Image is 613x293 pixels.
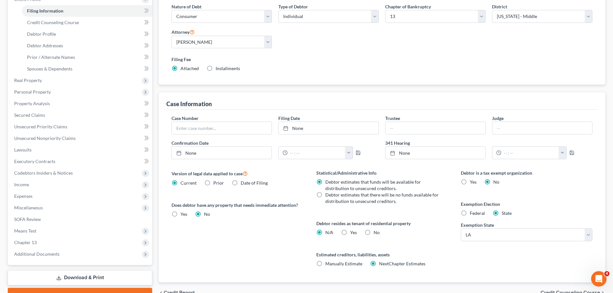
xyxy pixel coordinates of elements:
span: 4 [604,271,609,276]
span: Manually Estimate [325,261,362,266]
a: Debtor Profile [22,28,152,40]
label: Debtor resides as tenant of residential property [316,220,448,227]
span: N/A [325,230,333,235]
a: None [172,147,272,159]
span: Codebtors Insiders & Notices [14,170,73,176]
a: Credit Counseling Course [22,17,152,28]
a: Executory Contracts [9,156,152,167]
span: NextChapter Estimates [379,261,425,266]
label: Exemption State [461,222,494,228]
label: Does debtor have any property that needs immediate attention? [172,202,303,208]
span: Unsecured Nonpriority Claims [14,135,76,141]
span: Prior [213,180,224,186]
label: Trustee [385,115,400,122]
span: Installments [216,66,240,71]
span: Credit Counseling Course [27,20,79,25]
label: Filing Date [278,115,300,122]
label: 341 Hearing [382,140,596,146]
a: Prior / Alternate Names [22,51,152,63]
span: Chapter 13 [14,240,37,245]
span: Current [181,180,197,186]
label: Attorney [172,28,195,36]
span: Personal Property [14,89,51,95]
input: Enter case number... [172,122,272,134]
span: Date of Filing [241,180,268,186]
label: District [492,3,507,10]
label: Debtor is a tax exempt organization [461,169,592,176]
a: None [279,122,378,134]
a: Secured Claims [9,109,152,121]
a: None [385,147,485,159]
span: Debtor Profile [27,31,56,37]
span: Property Analysis [14,101,50,106]
input: -- [385,122,485,134]
span: No [204,211,210,217]
input: -- : -- [288,147,345,159]
span: Income [14,182,29,187]
span: Expenses [14,193,33,199]
label: Judge [492,115,504,122]
span: SOFA Review [14,216,41,222]
a: Unsecured Nonpriority Claims [9,133,152,144]
span: Miscellaneous [14,205,43,210]
label: Estimated creditors, liabilities, assets [316,251,448,258]
span: No [493,179,499,185]
span: Federal [470,210,485,216]
a: Download & Print [8,270,152,285]
span: Attached [181,66,199,71]
iframe: Intercom live chat [591,271,607,287]
a: Unsecured Priority Claims [9,121,152,133]
span: Executory Contracts [14,159,55,164]
span: Filing Information [27,8,63,14]
span: Means Test [14,228,36,233]
label: Confirmation Date [168,140,382,146]
span: Debtor estimates that there will be no funds available for distribution to unsecured creditors. [325,192,439,204]
input: -- : -- [501,147,559,159]
a: Spouses & Dependents [22,63,152,75]
a: Filing Information [22,5,152,17]
span: Yes [181,211,187,217]
span: Additional Documents [14,251,60,257]
span: No [374,230,380,235]
a: SOFA Review [9,214,152,225]
label: Type of Debtor [278,3,308,10]
div: Case Information [166,100,212,108]
label: Chapter of Bankruptcy [385,3,431,10]
span: Lawsuits [14,147,32,152]
label: Exemption Election [461,201,592,207]
span: Secured Claims [14,112,45,118]
span: Unsecured Priority Claims [14,124,67,129]
span: Spouses & Dependents [27,66,72,71]
label: Filing Fee [172,56,592,63]
label: Version of legal data applied to case [172,169,303,177]
span: Yes [350,230,357,235]
input: -- [492,122,592,134]
a: Property Analysis [9,98,152,109]
a: Debtor Addresses [22,40,152,51]
span: Prior / Alternate Names [27,54,75,60]
span: Yes [470,179,477,185]
label: Case Number [172,115,199,122]
span: Debtor Addresses [27,43,63,48]
span: State [502,210,512,216]
span: Debtor estimates that funds will be available for distribution to unsecured creditors. [325,179,421,191]
label: Statistical/Administrative Info [316,169,448,176]
span: Real Property [14,78,42,83]
label: Nature of Debt [172,3,201,10]
a: Lawsuits [9,144,152,156]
